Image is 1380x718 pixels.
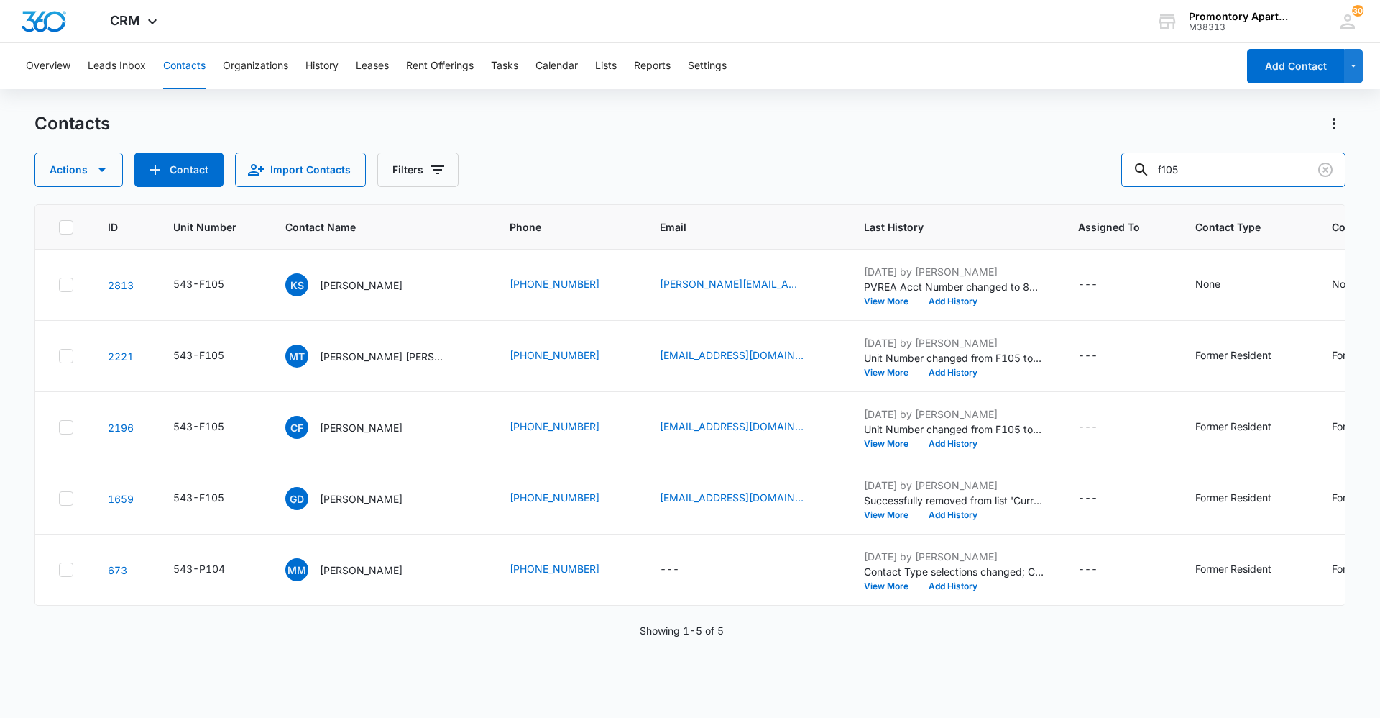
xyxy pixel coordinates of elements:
[173,561,251,578] div: Unit Number - 543-P104 - Select to Edit Field
[1352,5,1363,17] div: notifications count
[1078,419,1098,436] div: ---
[320,420,402,435] p: [PERSON_NAME]
[864,264,1044,279] p: [DATE] by [PERSON_NAME]
[510,561,599,576] a: [PHONE_NUMBER]
[919,582,988,591] button: Add History
[305,43,339,89] button: History
[320,563,402,578] p: [PERSON_NAME]
[864,440,919,448] button: View More
[320,491,402,506] p: [PERSON_NAME]
[356,43,389,89] button: Leases
[320,349,449,364] p: [PERSON_NAME] [PERSON_NAME]
[510,561,625,578] div: Phone - (702) 250-7515 - Select to Edit Field
[1078,561,1123,578] div: Assigned To - - Select to Edit Field
[1078,347,1098,365] div: ---
[1195,561,1297,578] div: Contact Type - Former Resident - Select to Edit Field
[173,561,225,576] div: 543-P104
[660,276,829,294] div: Email - korey.stephens@gmail.com - Select to Edit Field
[660,347,804,363] a: [EMAIL_ADDRESS][DOMAIN_NAME]
[1189,11,1294,22] div: account name
[108,219,118,235] span: ID
[864,511,919,519] button: View More
[1195,561,1271,576] div: Former Resident
[688,43,727,89] button: Settings
[108,279,134,291] a: Navigate to contact details page for Korey Stephens
[864,549,1044,564] p: [DATE] by [PERSON_NAME]
[1195,276,1246,294] div: Contact Type - None - Select to Edit Field
[864,478,1044,493] p: [DATE] by [PERSON_NAME]
[110,13,140,28] span: CRM
[1078,561,1098,578] div: ---
[864,406,1044,422] p: [DATE] by [PERSON_NAME]
[1322,112,1345,135] button: Actions
[285,558,428,581] div: Contact Name - Michael McCutcheon - Select to Edit Field
[285,345,308,368] span: MT
[491,43,518,89] button: Tasks
[510,276,599,291] a: [PHONE_NUMBER]
[660,561,679,578] div: ---
[1247,49,1344,83] button: Add Contact
[1078,276,1123,294] div: Assigned To - - Select to Edit Field
[285,487,428,510] div: Contact Name - Gerardo Delacruz - Select to Edit Field
[285,416,428,439] div: Contact Name - Carlos Fernandez - Select to Edit Field
[510,276,625,294] div: Phone - (214) 448-9749 - Select to Edit Field
[285,219,454,235] span: Contact Name
[919,297,988,306] button: Add History
[1195,276,1220,291] div: None
[1078,347,1123,365] div: Assigned To - - Select to Edit Field
[1189,22,1294,32] div: account id
[510,490,625,507] div: Phone - (970) 576-0032 - Select to Edit Field
[1078,419,1123,436] div: Assigned To - - Select to Edit Field
[1078,219,1140,235] span: Assigned To
[173,219,251,235] span: Unit Number
[1195,419,1271,434] div: Former Resident
[235,153,366,187] button: Import Contacts
[26,43,70,89] button: Overview
[1195,490,1297,507] div: Contact Type - Former Resident - Select to Edit Field
[108,422,134,434] a: Navigate to contact details page for Carlos Fernandez
[173,276,250,294] div: Unit Number - 543-F105 - Select to Edit Field
[1078,490,1098,507] div: ---
[510,419,625,436] div: Phone - (786) 934-1866 - Select to Edit Field
[406,43,474,89] button: Rent Offerings
[108,350,134,363] a: Navigate to contact details page for Madison T. Miller Brandin E. Obrecht
[1195,490,1271,505] div: Former Resident
[1314,158,1337,181] button: Clear
[660,276,804,291] a: [PERSON_NAME][EMAIL_ADDRESS][PERSON_NAME][DOMAIN_NAME]
[1078,490,1123,507] div: Assigned To - - Select to Edit Field
[285,273,308,296] span: KS
[108,493,134,505] a: Navigate to contact details page for Gerardo Delacruz
[285,273,428,296] div: Contact Name - Korey Stephens - Select to Edit Field
[1195,419,1297,436] div: Contact Type - Former Resident - Select to Edit Field
[660,561,705,578] div: Email - - Select to Edit Field
[595,43,617,89] button: Lists
[640,623,724,638] p: Showing 1-5 of 5
[377,153,459,187] button: Filters
[864,582,919,591] button: View More
[108,564,127,576] a: Navigate to contact details page for Michael McCutcheon
[864,564,1044,579] p: Contact Type selections changed; Current Resident was removed and Former Resident was added.
[173,276,224,291] div: 543-F105
[864,335,1044,350] p: [DATE] by [PERSON_NAME]
[864,219,1023,235] span: Last History
[88,43,146,89] button: Leads Inbox
[320,278,402,293] p: [PERSON_NAME]
[919,511,988,519] button: Add History
[1195,347,1297,365] div: Contact Type - Former Resident - Select to Edit Field
[285,487,308,510] span: GD
[134,153,224,187] button: Add Contact
[173,419,224,434] div: 543-F105
[285,416,308,439] span: CF
[510,219,604,235] span: Phone
[285,345,475,368] div: Contact Name - Madison T. Miller Brandin E. Obrecht - Select to Edit Field
[864,368,919,377] button: View More
[285,558,308,581] span: MM
[535,43,578,89] button: Calendar
[864,350,1044,365] p: Unit Number changed from F105 to 543-F105.
[1195,219,1276,235] span: Contact Type
[1352,5,1363,17] span: 30
[510,419,599,434] a: [PHONE_NUMBER]
[1332,276,1357,291] div: None
[510,490,599,505] a: [PHONE_NUMBER]
[1121,153,1345,187] input: Search Contacts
